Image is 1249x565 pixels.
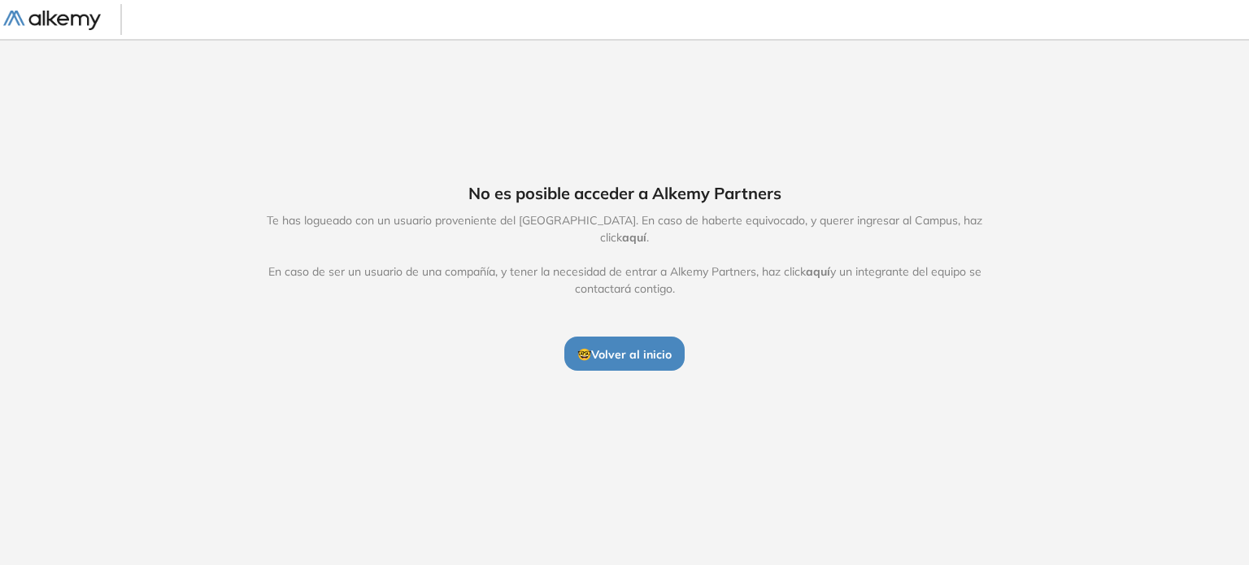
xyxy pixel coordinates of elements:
[3,11,101,31] img: Logo
[577,347,672,362] span: 🤓 Volver al inicio
[468,181,781,206] span: No es posible acceder a Alkemy Partners
[250,212,999,298] span: Te has logueado con un usuario proveniente del [GEOGRAPHIC_DATA]. En caso de haberte equivocado, ...
[622,230,646,245] span: aquí
[806,264,830,279] span: aquí
[564,337,685,371] button: 🤓Volver al inicio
